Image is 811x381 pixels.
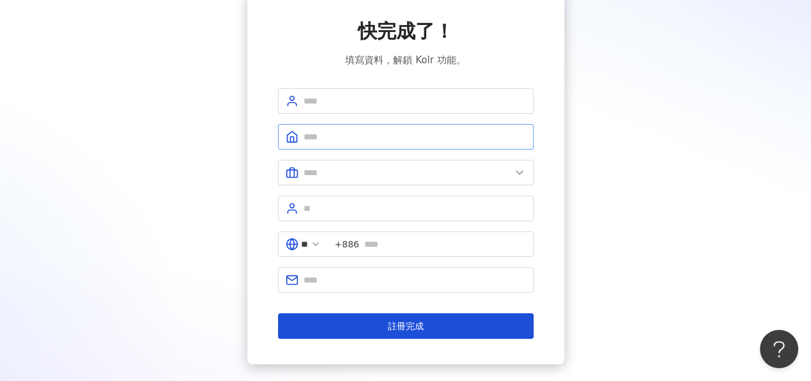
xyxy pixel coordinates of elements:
span: +886 [335,237,359,251]
iframe: Help Scout Beacon - Open [760,330,798,368]
button: 註冊完成 [278,313,534,339]
span: 快完成了！ [358,18,454,45]
span: 註冊完成 [388,321,424,331]
span: 填寫資料，解鎖 Kolr 功能。 [345,52,465,68]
